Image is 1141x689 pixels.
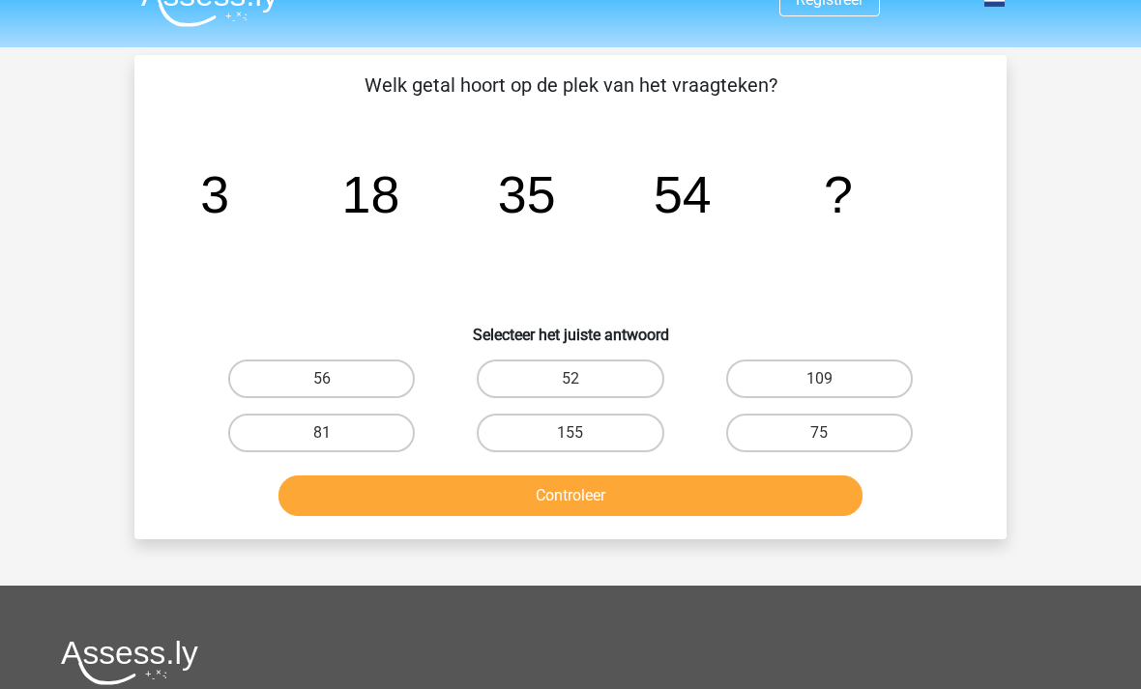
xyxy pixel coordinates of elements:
label: 52 [477,360,663,399]
label: 75 [726,415,913,453]
label: 81 [228,415,415,453]
button: Controleer [278,476,863,517]
p: Welk getal hoort op de plek van het vraagteken? [165,72,976,100]
tspan: 35 [498,166,556,224]
label: 56 [228,360,415,399]
h6: Selecteer het juiste antwoord [165,311,976,345]
label: 109 [726,360,913,399]
tspan: ? [824,166,853,224]
tspan: 54 [654,166,712,224]
label: 155 [477,415,663,453]
img: Assessly logo [61,641,198,686]
tspan: 3 [200,166,229,224]
tspan: 18 [342,166,400,224]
